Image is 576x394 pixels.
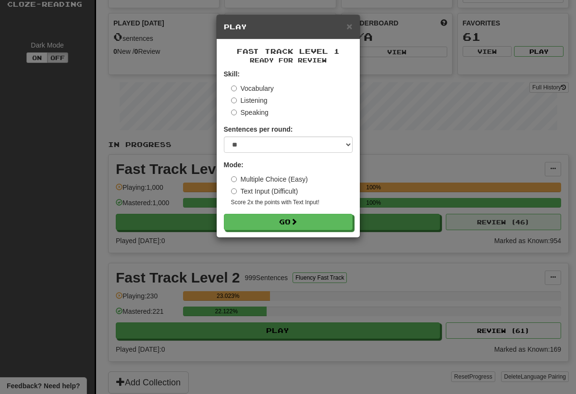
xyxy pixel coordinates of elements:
[231,186,298,196] label: Text Input (Difficult)
[224,124,293,134] label: Sentences per round:
[231,98,237,103] input: Listening
[231,188,237,194] input: Text Input (Difficult)
[224,70,240,78] strong: Skill:
[231,198,353,207] small: Score 2x the points with Text Input !
[224,214,353,230] button: Go
[231,176,237,182] input: Multiple Choice (Easy)
[346,21,352,31] button: Close
[231,96,268,105] label: Listening
[231,110,237,115] input: Speaking
[231,174,308,184] label: Multiple Choice (Easy)
[231,108,269,117] label: Speaking
[224,56,353,64] small: Ready for Review
[231,86,237,91] input: Vocabulary
[224,22,353,32] h5: Play
[346,21,352,32] span: ×
[237,47,340,55] span: Fast Track Level 1
[224,161,244,169] strong: Mode:
[231,84,274,93] label: Vocabulary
